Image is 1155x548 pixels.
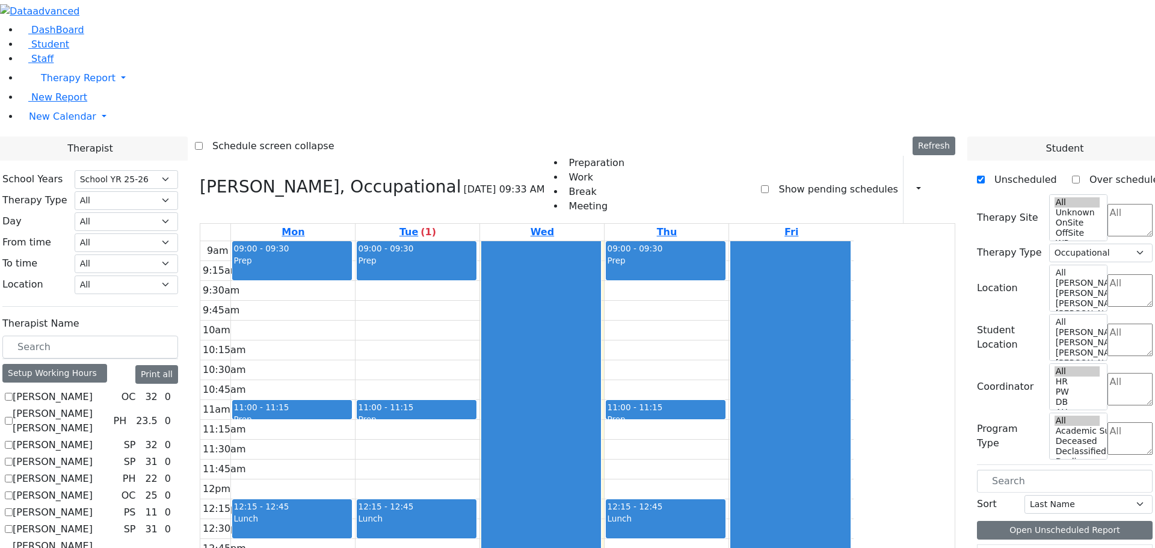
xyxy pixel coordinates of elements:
span: Therapist [67,141,112,156]
option: [PERSON_NAME] 5 [1055,278,1100,288]
a: DashBoard [19,24,84,35]
div: 11:15am [200,422,248,437]
div: Setup Working Hours [2,364,107,383]
div: 22 [143,472,159,486]
label: [PERSON_NAME] [13,488,93,503]
a: New Report [19,91,87,103]
div: 32 [143,390,159,404]
a: August 22, 2025 [782,224,801,241]
option: PW [1055,387,1100,397]
option: [PERSON_NAME] 2 [1055,309,1100,319]
li: Meeting [564,199,624,214]
div: 11:45am [200,462,248,476]
option: All [1055,317,1100,327]
label: To time [2,256,37,271]
div: 12pm [200,482,233,496]
div: Delete [948,180,955,199]
option: [PERSON_NAME] 4 [1055,337,1100,348]
div: 0 [162,522,173,537]
a: August 20, 2025 [528,224,556,241]
div: 9am [205,244,231,258]
label: Schedule screen collapse [203,137,334,156]
div: 9:30am [200,283,242,298]
div: 0 [162,472,173,486]
label: (1) [420,225,436,239]
option: [PERSON_NAME] 4 [1055,288,1100,298]
a: New Calendar [19,105,1155,129]
label: [PERSON_NAME] [PERSON_NAME] [13,407,108,436]
label: Therapy Site [977,211,1038,225]
option: OnSite [1055,218,1100,228]
span: 12:15 - 12:45 [233,502,289,511]
div: 0 [162,455,173,469]
span: New Calendar [29,111,96,122]
label: [PERSON_NAME] [13,455,93,469]
div: Lunch [233,513,351,525]
div: Lunch [607,513,724,525]
label: Sort [977,497,997,511]
h3: [PERSON_NAME], Occupational [200,177,461,197]
textarea: Search [1107,422,1153,455]
div: 11 [143,505,159,520]
div: 12:30pm [200,522,248,536]
span: 09:00 - 09:30 [607,244,662,253]
label: Therapy Type [2,193,67,208]
span: 09:00 - 09:30 [358,244,413,253]
div: 25 [143,488,159,503]
label: [PERSON_NAME] [13,438,93,452]
div: 10:15am [200,343,248,357]
div: 11:30am [200,442,248,457]
div: 32 [143,438,159,452]
div: Report [926,179,932,200]
button: Open Unscheduled Report [977,521,1153,540]
option: All [1055,416,1100,426]
div: 31 [143,455,159,469]
option: Declines [1055,457,1100,467]
textarea: Search [1107,373,1153,405]
div: 11am [200,402,233,417]
span: 11:00 - 11:15 [358,402,413,412]
span: 11:00 - 11:15 [233,402,289,412]
label: Coordinator [977,380,1033,394]
div: PH [118,472,141,486]
label: [PERSON_NAME] [13,505,93,520]
label: Student Location [977,323,1042,352]
span: Student [1046,141,1083,156]
div: 0 [162,488,173,503]
div: Lunch [358,513,475,525]
label: School Years [2,172,63,186]
div: 0 [162,390,173,404]
div: 12:15pm [200,502,248,516]
div: Prep [358,254,475,266]
button: Print all [135,365,178,384]
textarea: Search [1107,274,1153,307]
label: Therapist Name [2,316,79,331]
button: Refresh [913,137,955,155]
a: Student [19,38,69,50]
input: Search [2,336,178,359]
a: August 19, 2025 [397,224,439,241]
a: August 21, 2025 [654,224,680,241]
div: SP [119,438,141,452]
span: Student [31,38,69,50]
option: All [1055,268,1100,278]
span: DashBoard [31,24,84,35]
div: PS [119,505,141,520]
a: August 18, 2025 [279,224,307,241]
li: Break [564,185,624,199]
div: Setup [937,179,943,200]
a: Staff [19,53,54,64]
option: [PERSON_NAME] 2 [1055,358,1100,368]
div: 0 [162,438,173,452]
option: All [1055,197,1100,208]
label: Therapy Type [977,245,1042,260]
div: 31 [143,522,159,537]
div: Prep [233,254,351,266]
div: 10am [200,323,233,337]
option: Declassified [1055,446,1100,457]
div: 9:45am [200,303,242,318]
span: 12:15 - 12:45 [358,502,413,511]
option: [PERSON_NAME] 3 [1055,348,1100,358]
div: 0 [162,505,173,520]
div: OC [117,390,141,404]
